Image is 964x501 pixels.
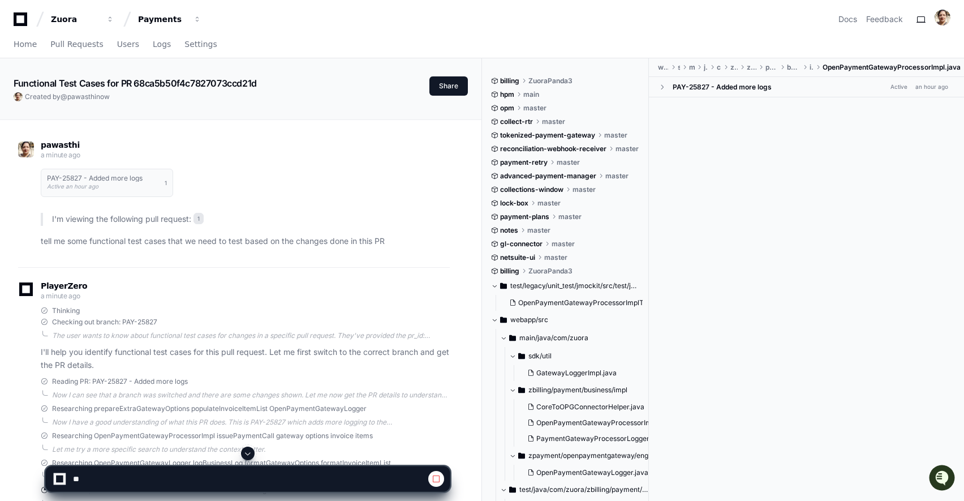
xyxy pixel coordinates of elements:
span: master [616,144,639,153]
button: OpenPaymentGatewayProcessorImplTest.java [505,295,643,311]
span: payment-retry [500,158,548,167]
span: OpenPaymentGatewayProcessorImpl.java [536,418,673,427]
span: master [558,212,582,221]
button: webapp/src [491,311,640,329]
span: main [523,90,539,99]
span: Researching OpenPaymentGatewayProcessorImpl issuePaymentCall gateway options invoice items [52,431,373,440]
div: Zuora [51,14,100,25]
span: impl [810,63,814,72]
span: gl-connector [500,239,543,249]
span: a minute ago [41,292,80,300]
a: Home [14,32,37,58]
span: reconciliation-webhook-receiver [500,144,606,153]
span: ZuoraPanda3 [528,76,573,85]
span: opm [500,104,514,113]
span: PaymentGatewayProcessorLogger.java [536,434,664,443]
img: PlayerZero [11,11,34,34]
span: sdk/util [528,352,552,361]
a: Logs [153,32,171,58]
div: Now I can see that a branch was switched and there are some changes shown. Let me now get the PR ... [52,391,450,400]
img: 1756235613930-3d25f9e4-fa56-45dd-b3ad-e072dfbd1548 [11,84,32,105]
span: main/java/com/zuora [519,333,588,342]
span: GatewayLoggerImpl.java [536,369,617,378]
span: @ [61,92,67,101]
p: I'll help you identify functional test cases for this pull request. Let me first switch to the co... [41,346,450,372]
span: Reading PR: PAY-25827 - Added more logs [52,377,188,386]
span: Home [14,41,37,48]
a: Docs [838,14,857,25]
span: java [704,63,708,72]
span: src [678,63,680,72]
span: advanced-payment-manager [500,172,596,181]
img: ACg8ocJlSiHG_UEeq_yzTReGQxTT5o0CusLDw7kn8G2qd1pBL4MWjvs=s96-c [18,142,34,157]
app-text-character-animate: Functional Test Cases for PR 68ca5b50f4c7827073ccd21d [14,78,257,89]
div: Let me try a more specific search to understand the context better. [52,445,450,454]
svg: Directory [500,279,507,293]
span: master [573,185,596,194]
span: collect-rtr [500,117,533,126]
span: master [552,239,575,249]
svg: Directory [500,313,507,327]
span: OpenPaymentGatewayProcessorImpl.java [823,63,961,72]
span: notes [500,226,518,235]
span: Checking out branch: PAY-25827 [52,318,157,327]
h1: PAY-25827 - Added more logs [47,175,143,182]
span: billing [500,76,519,85]
span: tokenized-payment-gateway [500,131,595,140]
div: an hour ago [915,83,948,91]
span: payment-plans [500,212,549,221]
a: Settings [184,32,217,58]
span: master [605,172,629,181]
button: PaymentGatewayProcessorLogger.java [523,431,661,447]
button: CoreToOPGConnectorHelper.java [523,399,661,415]
span: test/legacy/unit_test/jmockit/src/test/java/com/zuora/zbilling/payment/business/impl [510,281,640,290]
span: CoreToOPGConnectorHelper.java [536,402,644,412]
span: now [96,92,110,101]
div: We're offline, but we'll be back soon! [38,96,164,105]
span: Researching prepareExtraGatewayOptions populateInvoiceItemList OpenPaymentGatewayLogger [52,404,367,413]
button: Share [429,76,468,96]
div: The user wants to know about functional test cases for changes in a specific pull request. They'v... [52,331,450,340]
svg: Directory [518,349,525,363]
span: PlayerZero [41,282,87,289]
span: 1 [193,213,204,224]
img: ACg8ocJlSiHG_UEeq_yzTReGQxTT5o0CusLDw7kn8G2qd1pBL4MWjvs=s96-c [14,92,23,101]
span: webapp/src [510,315,548,324]
span: master [537,199,561,208]
span: Pylon [113,119,137,127]
button: test/legacy/unit_test/jmockit/src/test/java/com/zuora/zbilling/payment/business/impl [491,277,640,295]
button: Payments [134,9,206,29]
span: main [689,63,695,72]
span: payment [765,63,778,72]
iframe: Open customer support [928,464,958,494]
span: pawasthi [41,140,80,149]
span: OpenPaymentGatewayProcessorImplTest.java [518,298,668,307]
svg: Directory [518,383,525,397]
button: zbilling/payment/business/impl [509,381,659,399]
span: business [787,63,801,72]
div: Start new chat [38,84,186,96]
div: Now I have a good understanding of what this PR does. This is PAY-25827 which adds more logging t... [52,418,450,427]
button: Feedback [866,14,903,25]
span: zuora [730,63,738,72]
button: Zuora [46,9,119,29]
a: Powered byPylon [80,118,137,127]
span: master [527,226,550,235]
span: collections-window [500,185,563,194]
div: Welcome [11,45,206,63]
a: Pull Requests [50,32,103,58]
span: ZuoraPanda3 [528,267,573,276]
span: netsuite-ui [500,253,535,262]
span: Created by [25,92,110,101]
span: hpm [500,90,514,99]
button: sdk/util [509,347,659,365]
button: PAY-25827 - Added more logsActive an hour ago1 [41,169,173,197]
img: ACg8ocJlSiHG_UEeq_yzTReGQxTT5o0CusLDw7kn8G2qd1pBL4MWjvs=s96-c [935,10,950,25]
span: Pull Requests [50,41,103,48]
span: Thinking [52,306,80,315]
span: master [542,117,565,126]
button: OpenPaymentGatewayProcessorImpl.java [523,415,661,431]
p: I'm viewing the following pull request: [52,213,450,226]
svg: Directory [509,331,516,345]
